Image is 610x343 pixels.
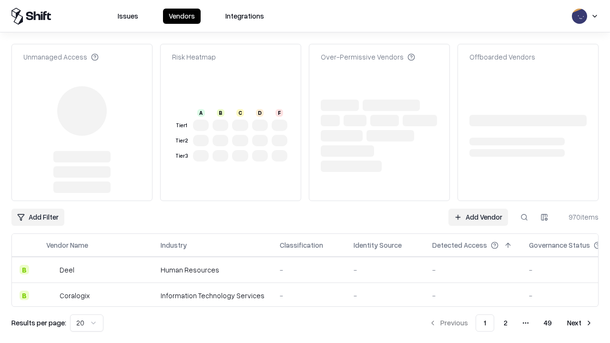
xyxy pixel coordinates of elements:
div: D [256,109,264,117]
div: Coralogix [60,291,90,301]
div: Unmanaged Access [23,52,99,62]
div: Human Resources [161,265,264,275]
nav: pagination [423,314,599,332]
div: B [20,265,29,274]
div: - [432,265,514,275]
img: Coralogix [46,291,56,300]
div: - [354,265,417,275]
button: 49 [536,314,559,332]
div: Tier 3 [174,152,189,160]
div: Tier 2 [174,137,189,145]
div: Identity Source [354,240,402,250]
button: Add Filter [11,209,64,226]
button: Integrations [220,9,270,24]
div: B [217,109,224,117]
div: Industry [161,240,187,250]
div: Classification [280,240,323,250]
div: Risk Heatmap [172,52,216,62]
div: - [280,265,338,275]
div: - [280,291,338,301]
div: 970 items [560,212,599,222]
div: F [275,109,283,117]
div: - [354,291,417,301]
button: Issues [112,9,144,24]
img: Deel [46,265,56,274]
div: A [197,109,205,117]
a: Add Vendor [448,209,508,226]
div: Deel [60,265,74,275]
div: - [432,291,514,301]
button: 2 [496,314,515,332]
div: Governance Status [529,240,590,250]
div: Vendor Name [46,240,88,250]
button: Next [561,314,599,332]
button: 1 [476,314,494,332]
div: B [20,291,29,300]
div: Detected Access [432,240,487,250]
div: Offboarded Vendors [469,52,535,62]
button: Vendors [163,9,201,24]
div: Over-Permissive Vendors [321,52,415,62]
div: Information Technology Services [161,291,264,301]
p: Results per page: [11,318,66,328]
div: Tier 1 [174,121,189,130]
div: C [236,109,244,117]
